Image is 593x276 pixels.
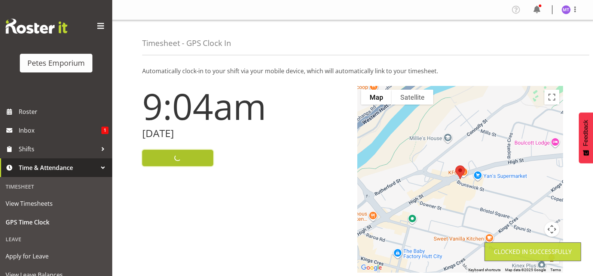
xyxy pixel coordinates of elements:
div: Timesheet [2,179,110,194]
a: Apply for Leave [2,247,110,266]
span: Roster [19,106,108,117]
div: Leave [2,232,110,247]
a: GPS Time Clock [2,213,110,232]
img: Google [359,263,384,273]
a: Open this area in Google Maps (opens a new window) [359,263,384,273]
button: Toggle fullscreen view [544,90,559,105]
button: Show satellite imagery [392,90,433,105]
span: Shifts [19,143,97,155]
span: Time & Attendance [19,162,97,173]
h2: [DATE] [142,128,348,139]
span: Inbox [19,125,101,136]
button: Feedback - Show survey [579,112,593,163]
span: Apply for Leave [6,251,107,262]
button: Map camera controls [544,222,559,237]
h4: Timesheet - GPS Clock In [142,39,231,47]
button: Keyboard shortcuts [468,267,501,273]
button: Show street map [361,90,392,105]
span: Feedback [583,120,589,146]
a: View Timesheets [2,194,110,213]
p: Automatically clock-in to your shift via your mobile device, which will automatically link to you... [142,66,563,75]
img: mya-taupawa-birkhead5814.jpg [562,5,571,14]
h1: 9:04am [142,86,348,126]
div: Clocked in Successfully [494,247,572,256]
img: Rosterit website logo [6,19,67,34]
span: Map data ©2025 Google [505,268,546,272]
span: View Timesheets [6,198,107,209]
div: Petes Emporium [27,58,85,69]
a: Terms (opens in new tab) [550,268,561,272]
span: GPS Time Clock [6,217,107,228]
span: 1 [101,127,108,134]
